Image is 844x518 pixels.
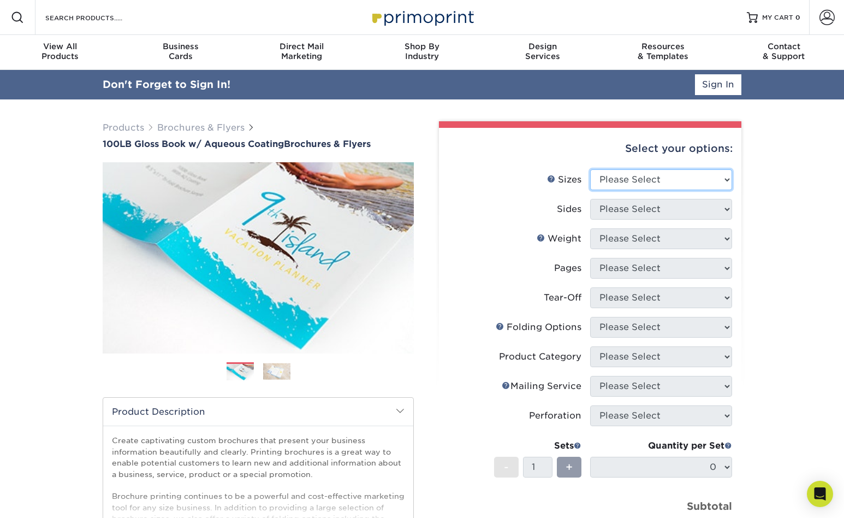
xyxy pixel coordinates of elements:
div: & Templates [603,42,723,61]
div: Product Category [499,350,581,363]
span: Contact [723,42,844,51]
img: Primoprint [367,5,477,29]
div: Sides [557,203,581,216]
a: Products [103,122,144,133]
input: SEARCH PRODUCTS..... [44,11,151,24]
div: Pages [554,262,581,275]
div: Services [482,42,603,61]
span: - [504,459,509,475]
span: + [566,459,573,475]
span: Direct Mail [241,42,362,51]
a: BusinessCards [121,35,241,70]
div: Cards [121,42,241,61]
span: Business [121,42,241,51]
a: Contact& Support [723,35,844,70]
h2: Product Description [103,398,413,426]
div: & Support [723,42,844,61]
div: Industry [362,42,483,61]
a: Brochures & Flyers [157,122,245,133]
div: Folding Options [496,321,581,334]
a: Resources& Templates [603,35,723,70]
span: Shop By [362,42,483,51]
span: 0 [795,14,800,21]
div: Sets [494,439,581,452]
span: Design [482,42,603,51]
div: Don't Forget to Sign In! [103,77,230,92]
div: Perforation [529,409,581,422]
div: Weight [537,232,581,245]
div: Sizes [547,173,581,186]
div: Quantity per Set [590,439,732,452]
span: 100LB Gloss Book w/ Aqueous Coating [103,139,284,149]
img: Brochures & Flyers 02 [263,363,290,380]
div: Mailing Service [502,380,581,393]
div: Tear-Off [544,291,581,304]
a: 100LB Gloss Book w/ Aqueous CoatingBrochures & Flyers [103,139,414,149]
img: Brochures & Flyers 01 [227,363,254,382]
a: Direct MailMarketing [241,35,362,70]
a: Sign In [695,74,741,95]
div: Select your options: [448,128,733,169]
span: Resources [603,42,723,51]
strong: Subtotal [687,500,732,512]
img: 100LB Gloss Book<br/>w/ Aqueous Coating 01 [103,150,414,366]
a: Shop ByIndustry [362,35,483,70]
a: DesignServices [482,35,603,70]
div: Marketing [241,42,362,61]
h1: Brochures & Flyers [103,139,414,149]
div: Open Intercom Messenger [807,481,833,507]
span: MY CART [762,13,793,22]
